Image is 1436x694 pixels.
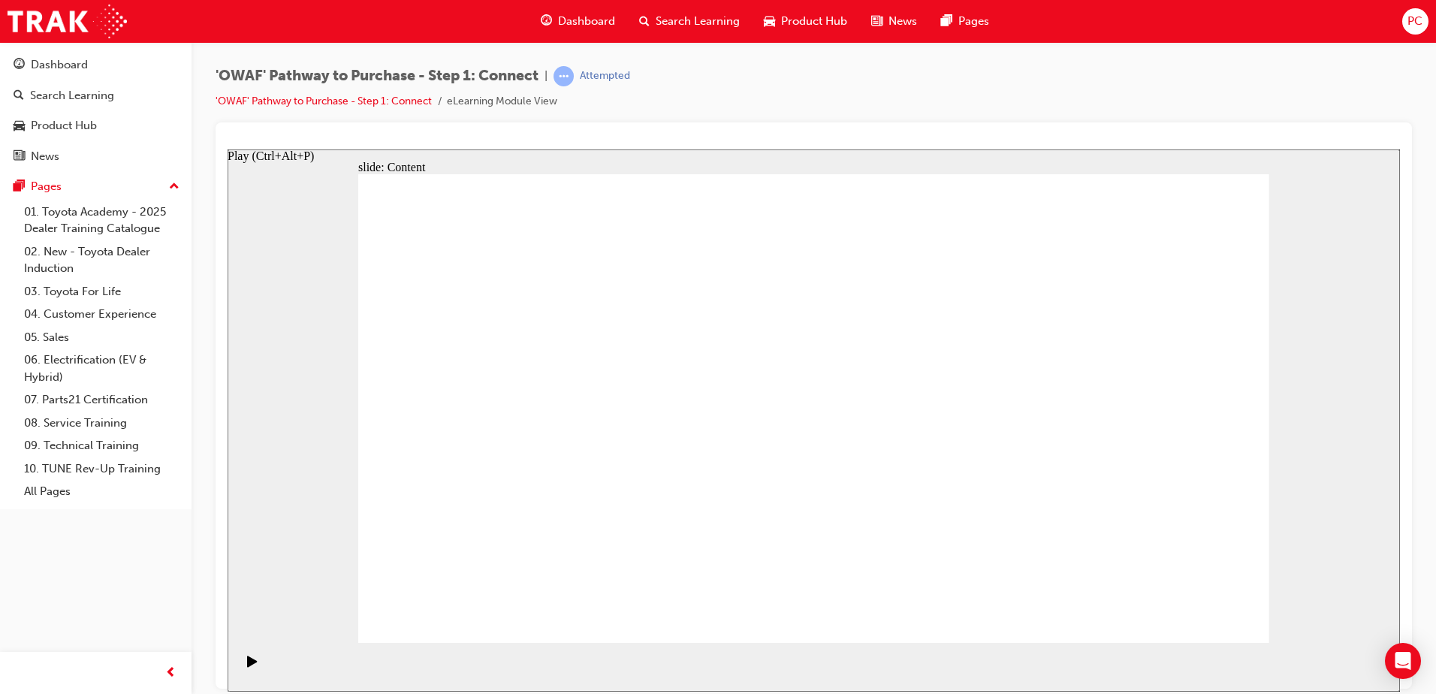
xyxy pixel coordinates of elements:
a: 02. New - Toyota Dealer Induction [18,240,186,280]
span: news-icon [14,150,25,164]
a: 06. Electrification (EV & Hybrid) [18,349,186,388]
div: Pages [31,178,62,195]
a: 07. Parts21 Certification [18,388,186,412]
a: guage-iconDashboard [529,6,627,37]
a: car-iconProduct Hub [752,6,859,37]
span: Product Hub [781,13,847,30]
a: All Pages [18,480,186,503]
a: pages-iconPages [929,6,1001,37]
div: Dashboard [31,56,88,74]
a: 09. Technical Training [18,434,186,457]
span: up-icon [169,177,179,197]
a: 10. TUNE Rev-Up Training [18,457,186,481]
span: prev-icon [165,664,176,683]
button: Pages [6,173,186,201]
a: 05. Sales [18,326,186,349]
a: Product Hub [6,112,186,140]
div: playback controls [8,493,33,542]
span: pages-icon [941,12,952,31]
span: Search Learning [656,13,740,30]
div: Attempted [580,69,630,83]
div: Product Hub [31,117,97,134]
span: search-icon [639,12,650,31]
span: news-icon [871,12,882,31]
a: 04. Customer Experience [18,303,186,326]
a: 03. Toyota For Life [18,280,186,303]
span: car-icon [14,119,25,133]
span: guage-icon [541,12,552,31]
span: search-icon [14,89,24,103]
span: guage-icon [14,59,25,72]
a: 'OWAF' Pathway to Purchase - Step 1: Connect [216,95,432,107]
div: News [31,148,59,165]
div: Search Learning [30,87,114,104]
a: news-iconNews [859,6,929,37]
span: PC [1407,13,1422,30]
a: search-iconSearch Learning [627,6,752,37]
span: | [545,68,548,85]
span: Pages [958,13,989,30]
span: pages-icon [14,180,25,194]
a: Search Learning [6,82,186,110]
button: PC [1402,8,1428,35]
img: Trak [8,5,127,38]
a: 08. Service Training [18,412,186,435]
a: 01. Toyota Academy - 2025 Dealer Training Catalogue [18,201,186,240]
li: eLearning Module View [447,93,557,110]
button: Play (Ctrl+Alt+P) [8,505,33,531]
span: 'OWAF' Pathway to Purchase - Step 1: Connect [216,68,538,85]
span: Dashboard [558,13,615,30]
span: News [888,13,917,30]
a: Dashboard [6,51,186,79]
div: Open Intercom Messenger [1385,643,1421,679]
button: DashboardSearch LearningProduct HubNews [6,48,186,173]
a: News [6,143,186,170]
span: learningRecordVerb_ATTEMPT-icon [554,66,574,86]
span: car-icon [764,12,775,31]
